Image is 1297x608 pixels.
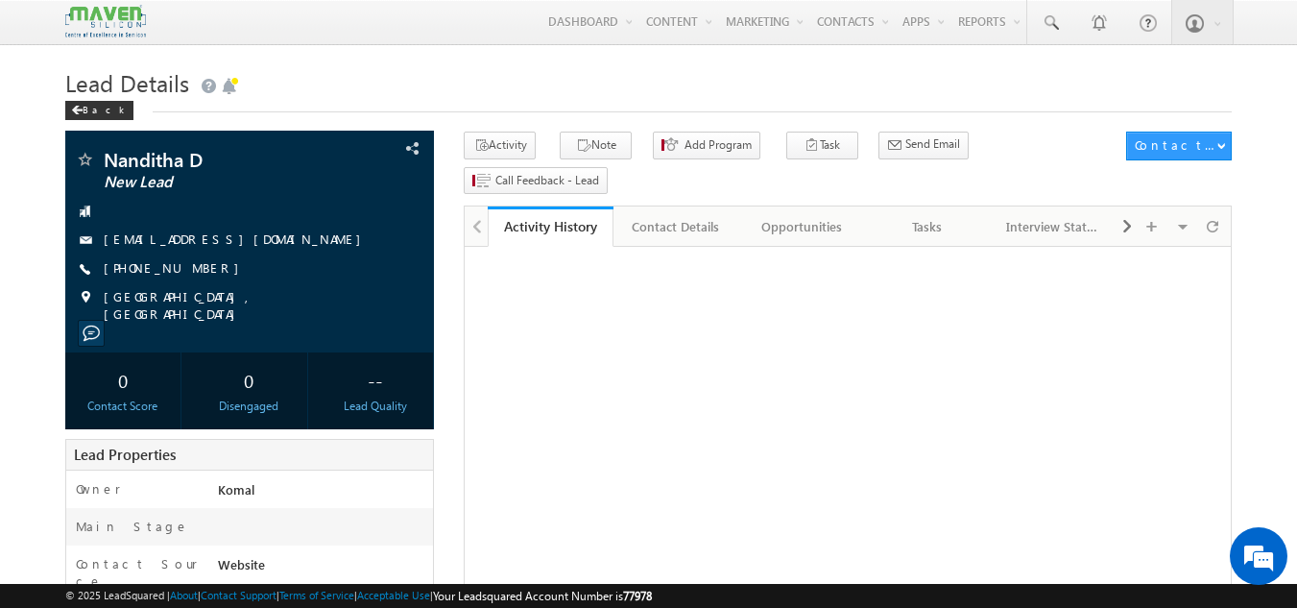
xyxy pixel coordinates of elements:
[464,167,608,195] button: Call Feedback - Lead
[1135,136,1216,154] div: Contact Actions
[201,589,276,601] a: Contact Support
[104,150,331,169] span: Nanditha D
[70,398,177,415] div: Contact Score
[495,172,599,189] span: Call Feedback - Lead
[76,518,189,535] label: Main Stage
[623,589,652,603] span: 77978
[76,555,200,590] label: Contact Source
[74,445,176,464] span: Lead Properties
[865,207,991,247] a: Tasks
[104,173,331,192] span: New Lead
[502,217,599,235] div: Activity History
[560,132,632,159] button: Note
[218,481,254,498] span: Komal
[880,215,973,238] div: Tasks
[65,587,652,605] span: © 2025 LeadSquared | | | | |
[991,207,1117,247] a: Interview Status
[65,101,133,120] div: Back
[629,215,722,238] div: Contact Details
[464,132,536,159] button: Activity
[685,136,752,154] span: Add Program
[65,5,146,38] img: Custom Logo
[755,215,848,238] div: Opportunities
[104,231,371,247] a: [EMAIL_ADDRESS][DOMAIN_NAME]
[104,288,401,323] span: [GEOGRAPHIC_DATA], [GEOGRAPHIC_DATA]
[357,589,430,601] a: Acceptable Use
[65,67,189,98] span: Lead Details
[70,362,177,398] div: 0
[196,362,302,398] div: 0
[905,135,960,153] span: Send Email
[322,362,428,398] div: --
[76,480,121,498] label: Owner
[170,589,198,601] a: About
[322,398,428,415] div: Lead Quality
[613,207,739,247] a: Contact Details
[786,132,858,159] button: Task
[488,207,613,247] a: Activity History
[653,132,760,159] button: Add Program
[878,132,969,159] button: Send Email
[433,589,652,603] span: Your Leadsquared Account Number is
[104,259,249,279] span: [PHONE_NUMBER]
[65,100,143,116] a: Back
[213,555,434,582] div: Website
[1006,215,1099,238] div: Interview Status
[279,589,354,601] a: Terms of Service
[196,398,302,415] div: Disengaged
[1126,132,1232,160] button: Contact Actions
[739,207,865,247] a: Opportunities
